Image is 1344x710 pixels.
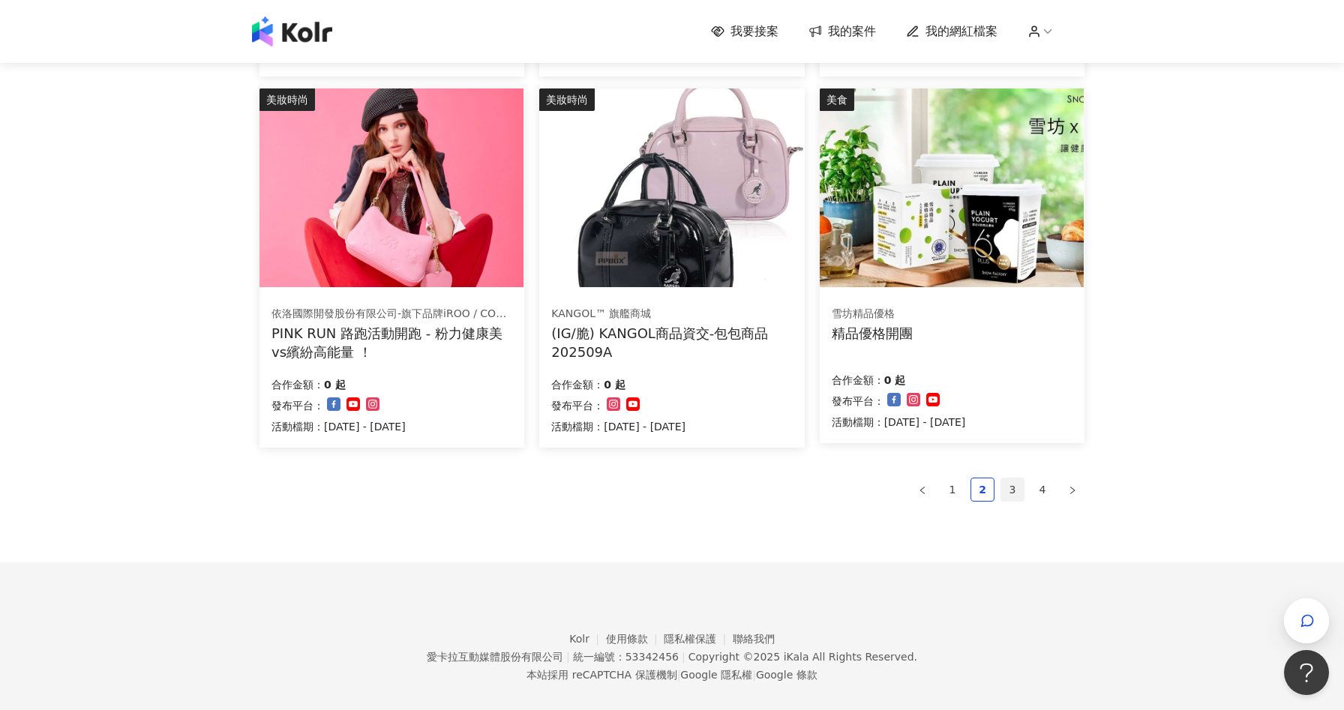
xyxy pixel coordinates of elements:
img: 粉力健康美vs繽紛高能量系列服飾+養膚配件 [259,88,523,287]
a: 4 [1031,478,1054,501]
span: 本站採用 reCAPTCHA 保護機制 [526,666,817,684]
span: 我的案件 [828,23,876,40]
div: KANGOL™ 旗艦商城 [551,307,791,322]
a: 我的案件 [808,23,876,40]
a: 使用條款 [606,633,664,645]
button: right [1060,478,1084,502]
a: 2 [971,478,994,501]
p: 活動檔期：[DATE] - [DATE] [551,418,685,436]
a: 我要接案 [711,23,778,40]
p: 發布平台： [271,397,324,415]
li: 3 [1000,478,1024,502]
p: 發布平台： [551,397,604,415]
li: 2 [970,478,994,502]
p: 發布平台： [832,392,884,410]
a: 3 [1001,478,1024,501]
p: 活動檔期：[DATE] - [DATE] [832,413,966,431]
li: 1 [940,478,964,502]
span: | [682,651,685,663]
img: 雪坊精品優格 [820,88,1084,287]
a: 我的網紅檔案 [906,23,997,40]
a: Google 條款 [756,669,817,681]
span: 我要接案 [730,23,778,40]
div: Copyright © 2025 All Rights Reserved. [688,651,917,663]
img: logo [252,16,332,46]
p: 0 起 [884,371,906,389]
div: 統一編號：53342456 [573,651,679,663]
a: iKala [784,651,809,663]
p: 合作金額： [551,376,604,394]
li: 4 [1030,478,1054,502]
span: | [677,669,681,681]
p: 合作金額： [832,371,884,389]
span: | [752,669,756,681]
p: 活動檔期：[DATE] - [DATE] [271,418,406,436]
div: 美妝時尚 [259,88,315,111]
span: left [918,486,927,495]
div: 精品優格開團 [832,324,913,343]
div: (IG/脆) KANGOL商品資交-包包商品202509A [551,324,792,361]
img: KANGOL 皮革小方包 商品資交 [539,88,803,287]
span: right [1068,486,1077,495]
a: Kolr [569,633,605,645]
div: 依洛國際開發股份有限公司-旗下品牌iROO / COZY PUNCH [271,307,511,322]
a: 聯絡我們 [733,633,775,645]
span: | [566,651,570,663]
p: 0 起 [604,376,625,394]
a: 1 [941,478,964,501]
div: 美妝時尚 [539,88,595,111]
button: left [910,478,934,502]
div: 美食 [820,88,854,111]
a: Google 隱私權 [680,669,752,681]
span: 我的網紅檔案 [925,23,997,40]
a: 隱私權保護 [664,633,733,645]
p: 0 起 [324,376,346,394]
iframe: Help Scout Beacon - Open [1284,650,1329,695]
div: PINK RUN 路跑活動開跑 - 粉力健康美vs繽紛高能量 ！ [271,324,512,361]
p: 合作金額： [271,376,324,394]
li: Next Page [1060,478,1084,502]
div: 愛卡拉互動媒體股份有限公司 [427,651,563,663]
li: Previous Page [910,478,934,502]
div: 雪坊精品優格 [832,307,913,322]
